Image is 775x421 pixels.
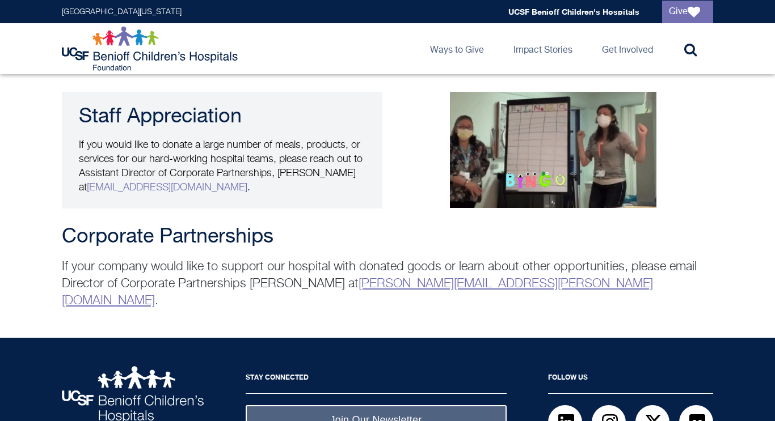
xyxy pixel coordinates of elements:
[246,366,507,394] h2: Stay Connected
[79,138,365,195] p: If you would like to donate a large number of meals, products, or services for our hard-working h...
[79,105,365,128] h3: Staff Appreciation
[504,23,582,74] a: Impact Stories
[450,92,656,208] img: Child life team
[593,23,662,74] a: Get Involved
[62,26,241,71] img: Logo for UCSF Benioff Children's Hospitals Foundation
[421,23,493,74] a: Ways to Give
[62,8,182,16] a: [GEOGRAPHIC_DATA][US_STATE]
[62,258,713,309] p: If your company would like to support our hospital with donated goods or learn about other opport...
[87,182,247,193] a: [EMAIL_ADDRESS][DOMAIN_NAME]
[548,366,713,394] h2: Follow Us
[662,1,713,23] a: Give
[62,226,713,248] h2: Corporate Partnerships
[508,7,639,16] a: UCSF Benioff Children's Hospitals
